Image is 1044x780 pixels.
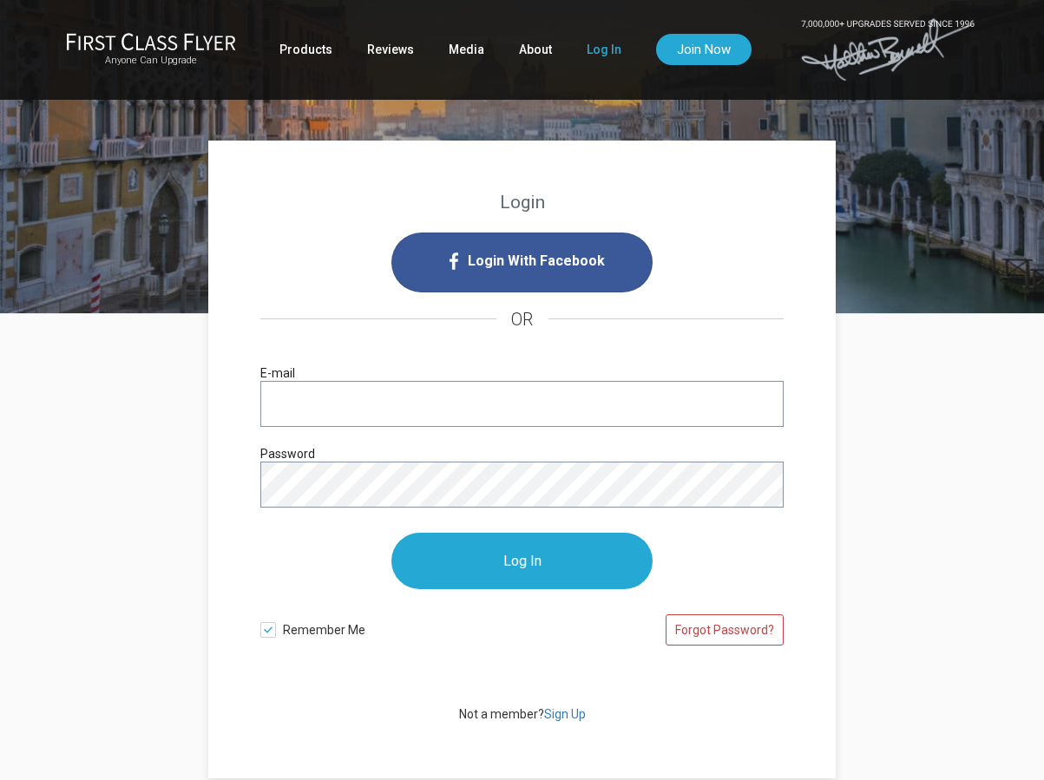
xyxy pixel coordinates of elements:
[500,192,545,213] strong: Login
[367,34,414,65] a: Reviews
[260,292,784,346] h4: OR
[666,614,784,646] a: Forgot Password?
[260,364,295,383] label: E-mail
[544,707,586,721] a: Sign Up
[279,34,332,65] a: Products
[459,707,586,721] span: Not a member?
[468,247,605,275] span: Login With Facebook
[391,533,653,589] input: Log In
[283,613,522,639] span: Remember Me
[519,34,552,65] a: About
[656,34,752,65] a: Join Now
[391,233,653,292] i: Login with Facebook
[66,55,236,67] small: Anyone Can Upgrade
[66,32,236,50] img: First Class Flyer
[66,32,236,67] a: First Class FlyerAnyone Can Upgrade
[587,34,621,65] a: Log In
[260,444,315,463] label: Password
[449,34,484,65] a: Media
